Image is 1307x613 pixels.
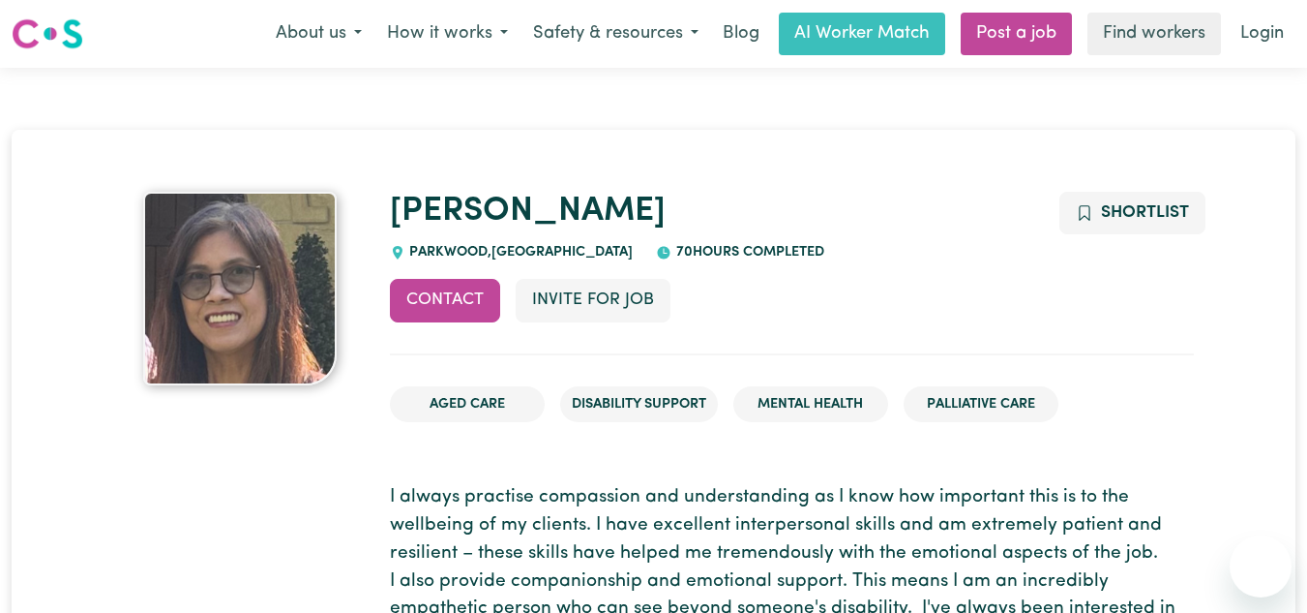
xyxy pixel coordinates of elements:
[779,13,945,55] a: AI Worker Match
[904,386,1058,423] li: Palliative care
[114,192,367,385] a: Lilibeth's profile picture'
[671,245,824,260] span: 70 hours completed
[733,386,888,423] li: Mental Health
[1087,13,1221,55] a: Find workers
[390,279,500,322] button: Contact
[374,14,520,54] button: How it works
[560,386,718,423] li: Disability Support
[12,12,83,56] a: Careseekers logo
[12,16,83,51] img: Careseekers logo
[1229,13,1295,55] a: Login
[1230,536,1292,598] iframe: Button to launch messaging window
[711,13,771,55] a: Blog
[405,245,634,260] span: PARKWOOD , [GEOGRAPHIC_DATA]
[520,14,711,54] button: Safety & resources
[516,279,670,322] button: Invite for Job
[1059,192,1205,234] button: Add to shortlist
[263,14,374,54] button: About us
[1101,204,1189,221] span: Shortlist
[390,386,545,423] li: Aged Care
[390,195,666,229] a: [PERSON_NAME]
[961,13,1072,55] a: Post a job
[143,192,337,385] img: Lilibeth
